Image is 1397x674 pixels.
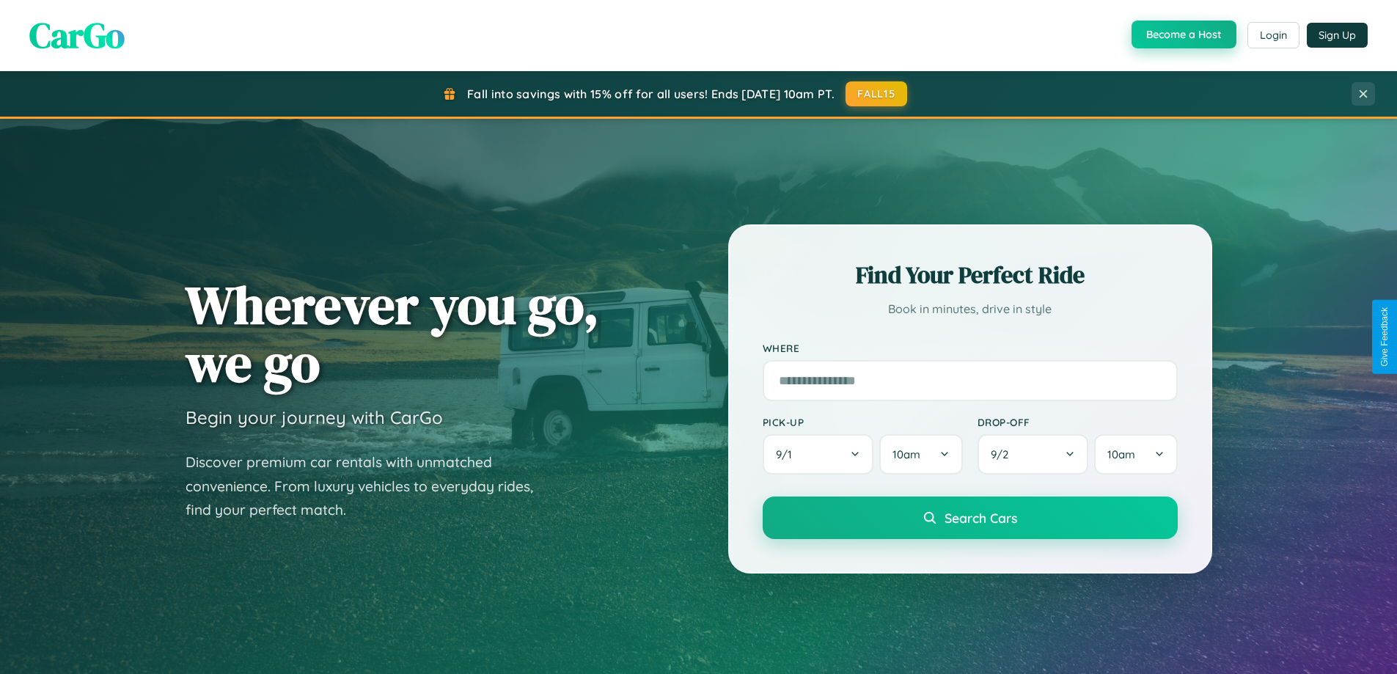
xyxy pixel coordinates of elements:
[467,87,835,101] span: Fall into savings with 15% off for all users! Ends [DATE] 10am PT.
[846,81,907,106] button: FALL15
[186,450,552,522] p: Discover premium car rentals with unmatched convenience. From luxury vehicles to everyday rides, ...
[1379,307,1390,367] div: Give Feedback
[763,259,1178,291] h2: Find Your Perfect Ride
[186,276,599,392] h1: Wherever you go, we go
[978,434,1089,475] button: 9/2
[1132,21,1236,48] button: Become a Host
[1094,434,1177,475] button: 10am
[763,416,963,428] label: Pick-up
[945,510,1017,526] span: Search Cars
[776,447,799,461] span: 9 / 1
[978,416,1178,428] label: Drop-off
[1247,22,1299,48] button: Login
[1107,447,1135,461] span: 10am
[763,497,1178,539] button: Search Cars
[991,447,1016,461] span: 9 / 2
[29,11,125,59] span: CarGo
[892,447,920,461] span: 10am
[879,434,962,475] button: 10am
[763,298,1178,320] p: Book in minutes, drive in style
[186,406,443,428] h3: Begin your journey with CarGo
[763,342,1178,354] label: Where
[763,434,874,475] button: 9/1
[1307,23,1368,48] button: Sign Up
